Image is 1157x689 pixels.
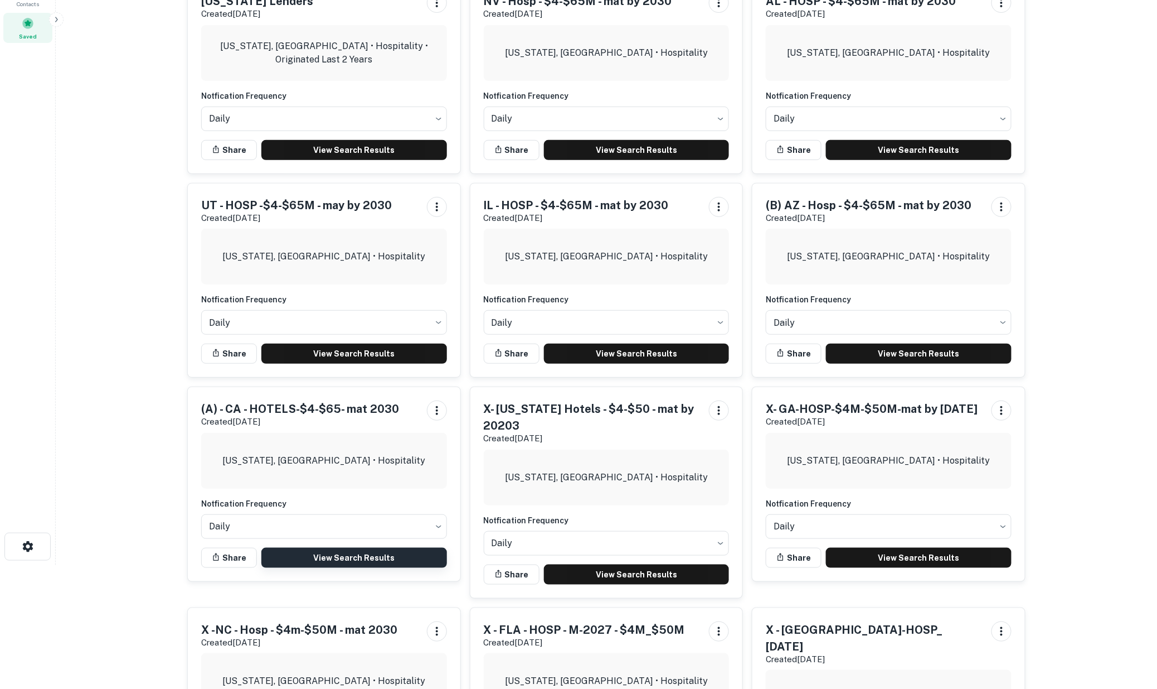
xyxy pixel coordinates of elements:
h6: Notfication Frequency [766,498,1012,510]
div: Without label [484,307,730,338]
p: Created [DATE] [766,211,971,225]
p: Created [DATE] [484,7,672,21]
div: Without label [484,528,730,559]
a: Saved [3,13,52,43]
a: View Search Results [261,548,447,568]
h5: X- GA-HOSP-$4M-$50M-mat by [DATE] [766,401,978,417]
a: View Search Results [261,344,447,364]
h5: X -NC - Hosp - $4m-$50M - mat 2030 [201,621,397,638]
p: Created [DATE] [484,636,685,649]
h5: UT - HOSP -$4-$65M - may by 2030 [201,197,392,214]
div: Without label [201,307,447,338]
h6: Notfication Frequency [484,90,730,102]
a: View Search Results [261,140,447,160]
p: Created [DATE] [766,415,978,428]
h6: Notfication Frequency [766,90,1012,102]
a: View Search Results [826,140,1012,160]
a: View Search Results [544,344,730,364]
h6: Notfication Frequency [201,293,447,306]
button: Share [201,548,257,568]
span: Saved [19,32,37,41]
p: Created [DATE] [766,653,983,666]
a: View Search Results [544,140,730,160]
p: [US_STATE], [GEOGRAPHIC_DATA] • Hospitality [787,46,990,60]
button: Share [201,140,257,160]
h5: X - [GEOGRAPHIC_DATA]-HOSP_ [DATE] [766,621,983,655]
p: [US_STATE], [GEOGRAPHIC_DATA] • Hospitality [222,674,425,688]
p: [US_STATE], [GEOGRAPHIC_DATA] • Hospitality • Originated Last 2 Years [210,40,438,66]
div: Without label [201,103,447,134]
div: Without label [484,103,730,134]
p: Created [DATE] [201,211,392,225]
p: [US_STATE], [GEOGRAPHIC_DATA] • Hospitality [505,46,708,60]
p: Created [DATE] [766,7,956,21]
p: [US_STATE], [GEOGRAPHIC_DATA] • Hospitality [505,471,708,484]
div: Without label [766,511,1012,542]
h5: (A) - CA - HOTELS-$4-$65- mat 2030 [201,401,399,417]
button: Share [484,344,539,364]
a: View Search Results [826,548,1012,568]
h6: Notfication Frequency [201,498,447,510]
a: View Search Results [544,565,730,585]
button: Share [201,344,257,364]
h6: Notfication Frequency [484,293,730,306]
h6: Notfication Frequency [484,514,730,527]
p: [US_STATE], [GEOGRAPHIC_DATA] • Hospitality [505,674,708,688]
button: Share [484,140,539,160]
button: Share [766,548,821,568]
div: Without label [766,307,1012,338]
p: [US_STATE], [GEOGRAPHIC_DATA] • Hospitality [787,250,990,263]
button: Share [766,140,821,160]
button: Share [766,344,821,364]
h5: X- [US_STATE] Hotels - $4-$50 - mat by 20203 [484,401,701,434]
p: [US_STATE], [GEOGRAPHIC_DATA] • Hospitality [222,250,425,263]
h5: IL - HOSP - $4-$65M - mat by 2030 [484,197,669,214]
div: Without label [766,103,1012,134]
h5: (B) AZ - Hosp - $4-$65M - mat by 2030 [766,197,971,214]
p: Created [DATE] [484,432,701,445]
p: [US_STATE], [GEOGRAPHIC_DATA] • Hospitality [787,454,990,468]
h6: Notfication Frequency [766,293,1012,306]
iframe: Chat Widget [1101,600,1157,653]
div: Without label [201,511,447,542]
h6: Notfication Frequency [201,90,447,102]
button: Share [484,565,539,585]
h5: X - FLA - HOSP - M-2027 - $4M_$50M [484,621,685,638]
p: [US_STATE], [GEOGRAPHIC_DATA] • Hospitality [222,454,425,468]
p: Created [DATE] [201,415,399,428]
p: Created [DATE] [484,211,669,225]
a: View Search Results [826,344,1012,364]
p: Created [DATE] [201,7,313,21]
p: Created [DATE] [201,636,397,649]
p: [US_STATE], [GEOGRAPHIC_DATA] • Hospitality [505,250,708,263]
